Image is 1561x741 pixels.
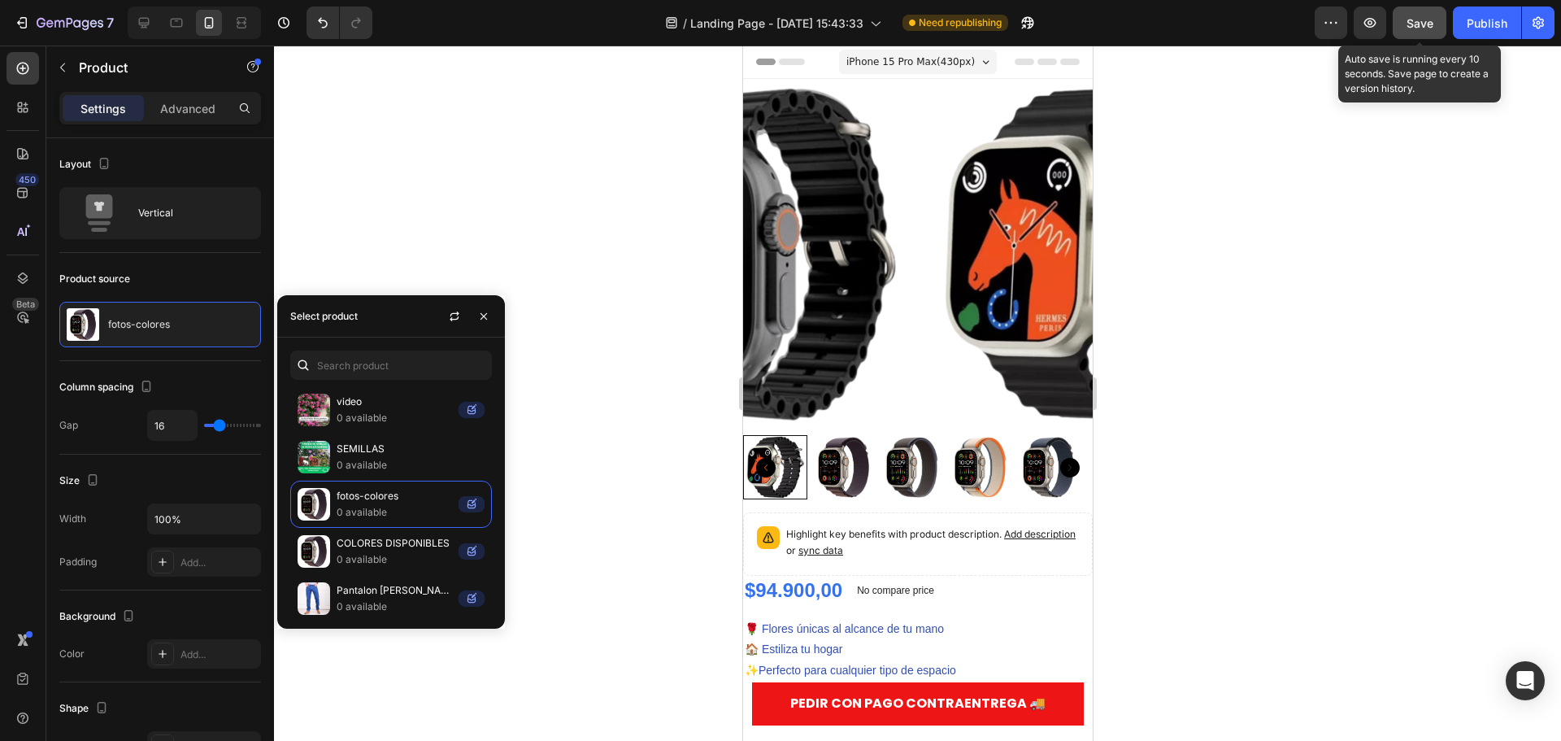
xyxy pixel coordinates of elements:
div: Padding [59,555,97,569]
img: collections [298,582,330,615]
p: fotos-colores [108,319,170,330]
button: 7 [7,7,121,39]
div: Vertical [138,194,237,232]
span: Need republishing [919,15,1002,30]
div: Layout [59,154,114,176]
p: SEMILLAS [337,441,485,457]
div: Shape [59,698,111,720]
span: Save [1407,16,1433,30]
input: Search in Settings & Advanced [290,351,492,380]
p: 0 available [337,457,485,473]
span: / [683,15,687,32]
input: Auto [148,504,260,534]
p: fotos-colores [337,488,452,504]
p: 0 available [337,504,452,521]
div: Undo/Redo [307,7,372,39]
div: Color [59,647,85,661]
div: Gap [59,418,78,433]
p: Product [79,58,217,77]
p: 7 [107,13,114,33]
div: 450 [15,173,39,186]
img: product feature img [67,308,99,341]
div: Select product [290,309,358,324]
img: collections [298,394,330,426]
div: Add... [180,556,257,570]
p: Pantalon [PERSON_NAME] Clasico [337,582,452,599]
p: video [337,394,452,410]
img: collections [298,535,330,568]
span: Landing Page - [DATE] 15:43:33 [690,15,863,32]
div: Add... [180,647,257,662]
input: Auto [148,411,197,440]
p: 0 available [337,599,452,615]
p: 0 available [337,551,452,568]
img: collections [298,488,330,521]
button: Save [1393,7,1446,39]
div: Beta [12,298,39,311]
div: Column spacing [59,377,156,399]
p: Settings [80,100,126,117]
button: Publish [1453,7,1521,39]
div: Publish [1467,15,1507,32]
img: collections [298,441,330,473]
div: Open Intercom Messenger [1506,661,1545,700]
div: Background [59,606,138,628]
div: Product source [59,272,130,286]
p: 0 available [337,410,452,426]
div: Width [59,512,86,526]
p: COLORES DISPONIBLES [337,535,452,551]
p: Advanced [160,100,215,117]
iframe: Design area [743,46,1093,741]
div: Size [59,470,102,492]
